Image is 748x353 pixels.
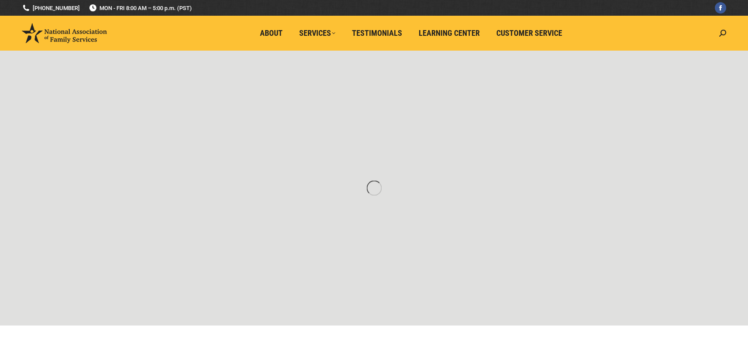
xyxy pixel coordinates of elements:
span: Customer Service [496,28,562,38]
a: Learning Center [413,25,486,41]
span: Testimonials [352,28,402,38]
span: Services [299,28,335,38]
span: MON - FRI 8:00 AM – 5:00 p.m. (PST) [89,4,192,12]
span: Learning Center [419,28,480,38]
a: [PHONE_NUMBER] [22,4,80,12]
span: About [260,28,283,38]
img: National Association of Family Services [22,23,107,43]
a: Testimonials [346,25,408,41]
a: Facebook page opens in new window [715,2,726,14]
a: About [254,25,289,41]
a: Customer Service [490,25,568,41]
